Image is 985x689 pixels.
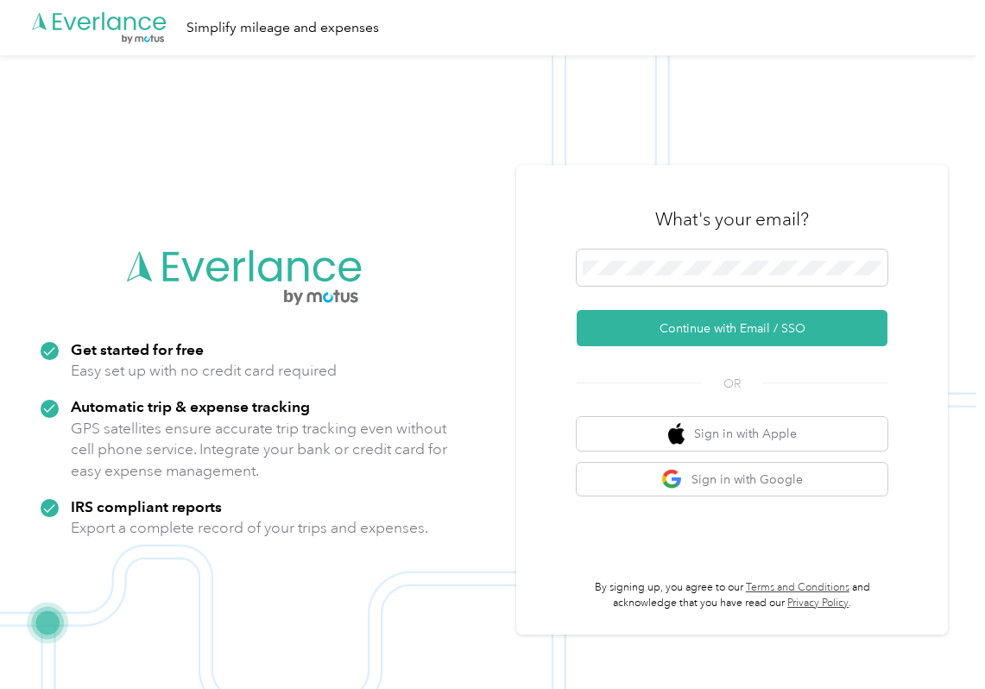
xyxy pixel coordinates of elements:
strong: Get started for free [71,340,204,358]
iframe: Everlance-gr Chat Button Frame [888,592,985,689]
strong: Automatic trip & expense tracking [71,397,310,415]
span: OR [702,375,762,393]
button: apple logoSign in with Apple [577,417,887,451]
a: Terms and Conditions [746,581,849,594]
button: Continue with Email / SSO [577,310,887,346]
p: By signing up, you agree to our and acknowledge that you have read our . [577,580,887,610]
a: Privacy Policy [787,597,849,610]
p: Export a complete record of your trips and expenses. [71,517,428,539]
img: apple logo [668,423,685,445]
strong: IRS compliant reports [71,497,222,515]
p: Easy set up with no credit card required [71,360,337,382]
div: Simplify mileage and expenses [186,17,379,39]
h3: What's your email? [655,207,809,231]
img: google logo [661,469,683,490]
button: google logoSign in with Google [577,463,887,496]
p: GPS satellites ensure accurate trip tracking even without cell phone service. Integrate your bank... [71,418,448,482]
